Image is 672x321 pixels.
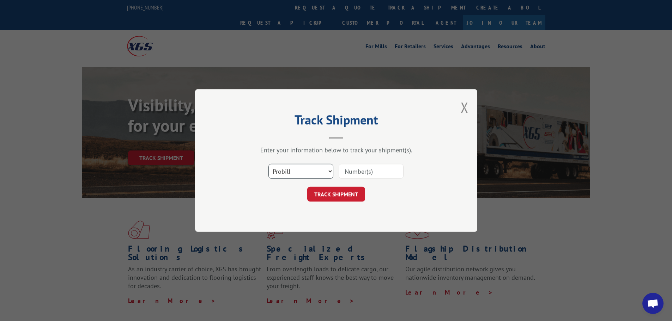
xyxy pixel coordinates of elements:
input: Number(s) [339,164,404,179]
h2: Track Shipment [230,115,442,128]
button: TRACK SHIPMENT [307,187,365,202]
div: Enter your information below to track your shipment(s). [230,146,442,154]
div: Open chat [642,293,664,314]
button: Close modal [461,98,468,117]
